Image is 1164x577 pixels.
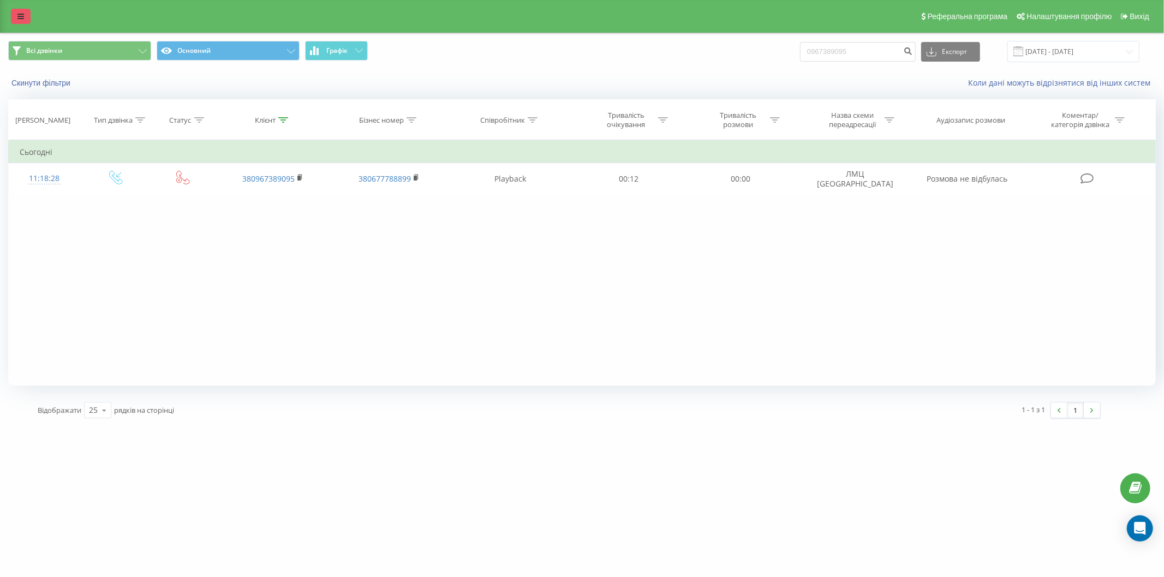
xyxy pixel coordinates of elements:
span: Всі дзвінки [26,46,62,55]
span: рядків на сторінці [114,405,174,415]
div: Співробітник [480,116,525,125]
td: 00:00 [685,163,797,195]
td: Сьогодні [9,141,1156,163]
input: Пошук за номером [800,42,916,62]
div: Клієнт [255,116,276,125]
span: Відображати [38,405,81,415]
span: Вихід [1130,12,1149,21]
div: 11:18:28 [20,168,69,189]
div: Аудіозапис розмови [936,116,1005,125]
span: Графік [326,47,348,55]
span: Налаштування профілю [1026,12,1112,21]
a: 380967389095 [242,173,295,184]
span: Розмова не відбулась [927,173,1007,184]
button: Основний [157,41,300,61]
td: 00:12 [573,163,685,195]
span: Реферальна програма [928,12,1008,21]
div: Тривалість очікування [597,111,655,129]
div: Статус [170,116,192,125]
div: Коментар/категорія дзвінка [1048,111,1112,129]
button: Всі дзвінки [8,41,151,61]
button: Скинути фільтри [8,78,76,88]
a: Коли дані можуть відрізнятися вiд інших систем [968,77,1156,88]
button: Графік [305,41,368,61]
div: Open Intercom Messenger [1127,515,1153,542]
div: [PERSON_NAME] [15,116,70,125]
div: Назва схеми переадресації [823,111,882,129]
button: Експорт [921,42,980,62]
a: 380677788899 [359,173,411,184]
a: 1 [1067,402,1084,418]
td: ЛМЦ [GEOGRAPHIC_DATA] [797,163,913,195]
td: Playback [447,163,573,195]
div: Тип дзвінка [94,116,133,125]
div: 25 [89,405,98,416]
div: 1 - 1 з 1 [1022,404,1046,415]
div: Бізнес номер [359,116,404,125]
div: Тривалість розмови [709,111,767,129]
